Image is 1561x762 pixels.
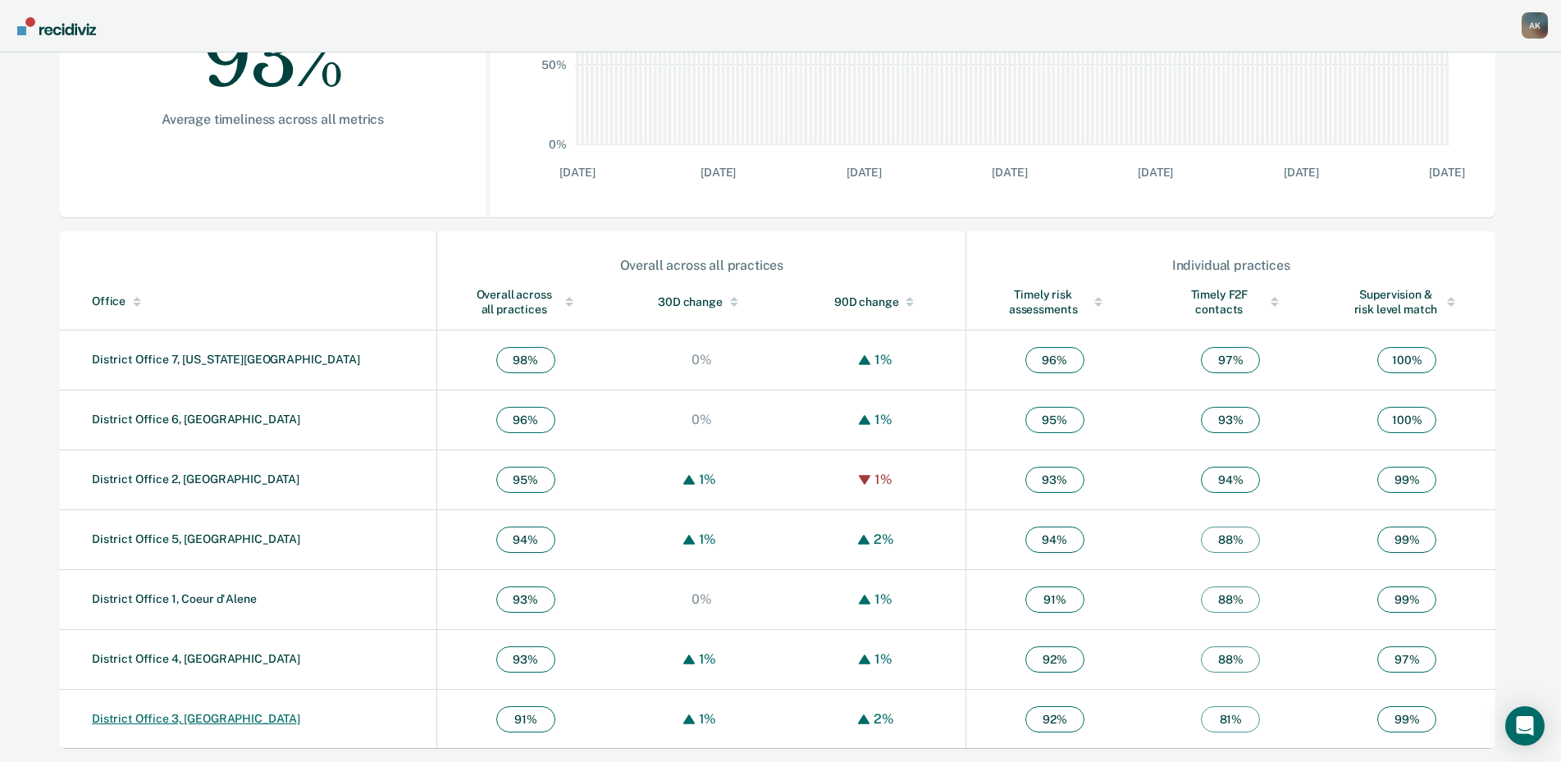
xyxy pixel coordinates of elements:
[695,651,721,667] div: 1%
[1201,407,1260,433] span: 93 %
[1352,287,1463,317] div: Supervision & risk level match
[470,287,581,317] div: Overall across all practices
[870,711,898,727] div: 2%
[870,412,897,427] div: 1%
[1175,287,1286,317] div: Timely F2F contacts
[847,166,882,179] text: [DATE]
[687,352,716,367] div: 0%
[496,527,555,553] span: 94 %
[1319,274,1495,331] th: Toggle SortBy
[92,592,257,605] a: District Office 1, Coeur d'Alene
[496,706,555,732] span: 91 %
[92,712,300,725] a: District Office 3, [GEOGRAPHIC_DATA]
[112,112,434,127] div: Average timeliness across all metrics
[967,258,1495,273] div: Individual practices
[496,407,555,433] span: 96 %
[496,347,555,373] span: 98 %
[870,472,897,487] div: 1%
[1025,527,1084,553] span: 94 %
[1025,347,1084,373] span: 96 %
[496,467,555,493] span: 95 %
[993,166,1028,179] text: [DATE]
[695,472,721,487] div: 1%
[1430,166,1465,179] text: [DATE]
[1505,706,1545,746] div: Open Intercom Messenger
[695,711,721,727] div: 1%
[59,274,437,331] th: Toggle SortBy
[1201,586,1260,613] span: 88 %
[614,274,790,331] th: Toggle SortBy
[701,166,736,179] text: [DATE]
[1025,706,1084,732] span: 92 %
[1377,646,1436,673] span: 97 %
[870,352,897,367] div: 1%
[1201,347,1260,373] span: 97 %
[695,532,721,547] div: 1%
[92,652,300,665] a: District Office 4, [GEOGRAPHIC_DATA]
[1377,586,1436,613] span: 99 %
[1025,646,1084,673] span: 92 %
[92,532,300,545] a: District Office 5, [GEOGRAPHIC_DATA]
[1377,706,1436,732] span: 99 %
[870,651,897,667] div: 1%
[1377,467,1436,493] span: 99 %
[1201,706,1260,732] span: 81 %
[1522,12,1548,39] div: A K
[1201,646,1260,673] span: 88 %
[92,472,299,486] a: District Office 2, [GEOGRAPHIC_DATA]
[17,17,96,35] img: Recidiviz
[1377,407,1436,433] span: 100 %
[1025,467,1084,493] span: 93 %
[437,274,614,331] th: Toggle SortBy
[966,274,1143,331] th: Toggle SortBy
[1522,12,1548,39] button: Profile dropdown button
[870,532,898,547] div: 2%
[560,166,596,179] text: [DATE]
[687,591,716,607] div: 0%
[999,287,1110,317] div: Timely risk assessments
[496,586,555,613] span: 93 %
[438,258,965,273] div: Overall across all practices
[1138,166,1173,179] text: [DATE]
[92,413,300,426] a: District Office 6, [GEOGRAPHIC_DATA]
[1025,586,1084,613] span: 91 %
[496,646,555,673] span: 93 %
[92,294,430,308] div: Office
[646,294,757,309] div: 30D change
[1143,274,1319,331] th: Toggle SortBy
[790,274,966,331] th: Toggle SortBy
[870,591,897,607] div: 1%
[1201,467,1260,493] span: 94 %
[1284,166,1319,179] text: [DATE]
[687,412,716,427] div: 0%
[1025,407,1084,433] span: 95 %
[823,294,933,309] div: 90D change
[1377,347,1436,373] span: 100 %
[1201,527,1260,553] span: 88 %
[92,353,360,366] a: District Office 7, [US_STATE][GEOGRAPHIC_DATA]
[1377,527,1436,553] span: 99 %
